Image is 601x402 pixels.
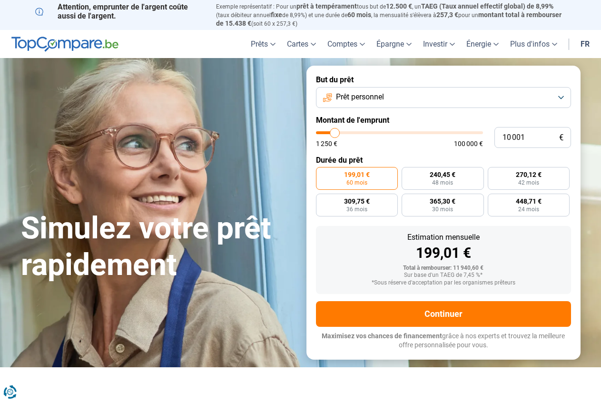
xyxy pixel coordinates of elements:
[336,92,384,102] span: Prêt personnel
[436,11,458,19] span: 257,3 €
[461,30,504,58] a: Énergie
[518,180,539,186] span: 42 mois
[346,206,367,212] span: 36 mois
[316,140,337,147] span: 1 250 €
[559,134,563,142] span: €
[346,180,367,186] span: 60 mois
[322,332,442,340] span: Maximisez vos chances de financement
[316,332,571,350] p: grâce à nos experts et trouvez la meilleure offre personnalisée pour vous.
[11,37,118,52] img: TopCompare
[316,301,571,327] button: Continuer
[344,198,370,205] span: 309,75 €
[322,30,371,58] a: Comptes
[296,2,357,10] span: prêt à tempérament
[316,116,571,125] label: Montant de l'emprunt
[344,171,370,178] span: 199,01 €
[371,30,417,58] a: Épargne
[430,198,455,205] span: 365,30 €
[316,87,571,108] button: Prêt personnel
[316,75,571,84] label: But du prêt
[347,11,371,19] span: 60 mois
[430,171,455,178] span: 240,45 €
[324,246,563,260] div: 199,01 €
[575,30,595,58] a: fr
[324,272,563,279] div: Sur base d'un TAEG de 7,45 %*
[216,11,562,27] span: montant total à rembourser de 15.438 €
[504,30,563,58] a: Plus d'infos
[516,171,542,178] span: 270,12 €
[432,206,453,212] span: 30 mois
[324,234,563,241] div: Estimation mensuelle
[281,30,322,58] a: Cartes
[324,265,563,272] div: Total à rembourser: 11 940,60 €
[516,198,542,205] span: 448,71 €
[417,30,461,58] a: Investir
[386,2,412,10] span: 12.500 €
[432,180,453,186] span: 48 mois
[421,2,553,10] span: TAEG (Taux annuel effectif global) de 8,99%
[245,30,281,58] a: Prêts
[454,140,483,147] span: 100 000 €
[216,2,566,28] p: Exemple représentatif : Pour un tous but de , un (taux débiteur annuel de 8,99%) et une durée de ...
[35,2,205,20] p: Attention, emprunter de l'argent coûte aussi de l'argent.
[518,206,539,212] span: 24 mois
[324,280,563,286] div: *Sous réserve d'acceptation par les organismes prêteurs
[316,156,571,165] label: Durée du prêt
[21,210,295,284] h1: Simulez votre prêt rapidement
[271,11,282,19] span: fixe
